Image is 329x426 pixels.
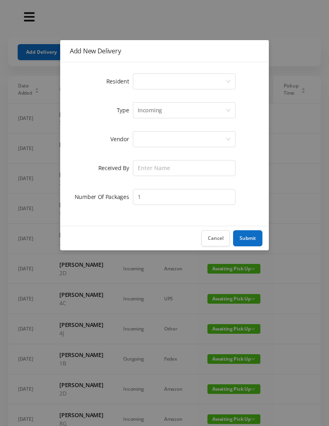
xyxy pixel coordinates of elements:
[70,47,259,55] div: Add New Delivery
[138,103,162,118] div: Incoming
[226,137,231,142] i: icon: down
[98,164,133,172] label: Received By
[75,193,133,201] label: Number Of Packages
[233,230,262,246] button: Submit
[106,77,133,85] label: Resident
[70,72,259,207] form: Add New Delivery
[117,106,133,114] label: Type
[110,135,133,143] label: Vendor
[226,79,231,85] i: icon: down
[226,108,231,114] i: icon: down
[201,230,230,246] button: Cancel
[133,160,236,176] input: Enter Name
